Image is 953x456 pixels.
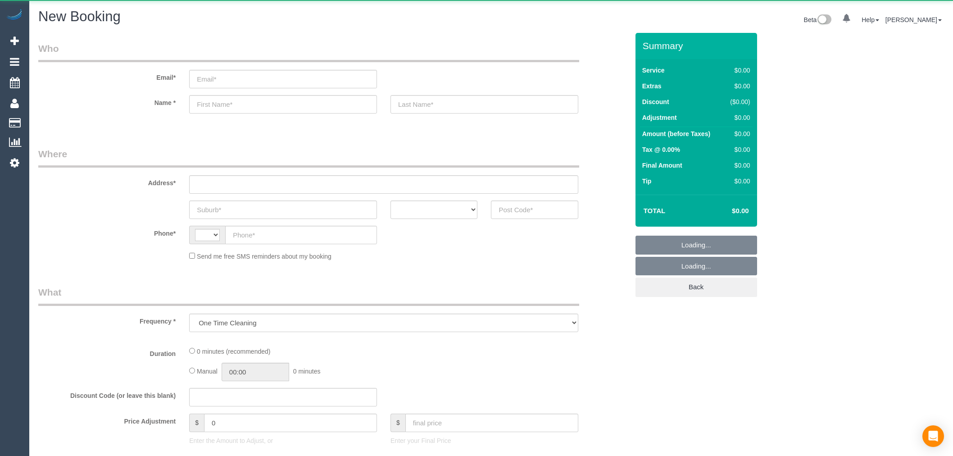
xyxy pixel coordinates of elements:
label: Email* [32,70,182,82]
a: Beta [804,16,832,23]
img: New interface [817,14,831,26]
label: Tip [642,177,652,186]
input: Suburb* [189,201,377,219]
div: $0.00 [726,161,750,170]
div: $0.00 [726,66,750,75]
label: Tax @ 0.00% [642,145,680,154]
div: ($0.00) [726,97,750,106]
label: Adjustment [642,113,677,122]
label: Duration [32,346,182,358]
label: Name * [32,95,182,107]
label: Final Amount [642,161,682,170]
div: $0.00 [726,113,750,122]
p: Enter your Final Price [390,436,578,445]
a: Help [862,16,879,23]
div: $0.00 [726,145,750,154]
legend: Where [38,147,579,168]
span: Send me free SMS reminders about my booking [197,253,331,260]
span: $ [189,414,204,432]
div: Open Intercom Messenger [922,425,944,447]
div: $0.00 [726,177,750,186]
a: [PERSON_NAME] [885,16,942,23]
label: Frequency * [32,314,182,326]
span: 0 minutes [293,368,321,375]
legend: What [38,286,579,306]
input: Post Code* [491,201,578,219]
input: First Name* [189,95,377,114]
span: New Booking [38,9,121,24]
input: final price [405,414,578,432]
span: 0 minutes (recommended) [197,348,270,355]
div: $0.00 [726,82,750,91]
div: $0.00 [726,129,750,138]
input: Last Name* [390,95,578,114]
span: Manual [197,368,218,375]
label: Phone* [32,226,182,238]
legend: Who [38,42,579,62]
p: Enter the Amount to Adjust, or [189,436,377,445]
input: Phone* [225,226,377,244]
label: Address* [32,175,182,187]
label: Service [642,66,665,75]
label: Discount Code (or leave this blank) [32,388,182,400]
label: Price Adjustment [32,414,182,426]
label: Discount [642,97,669,106]
h3: Summary [643,41,753,51]
h4: $0.00 [705,207,749,215]
strong: Total [644,207,666,214]
label: Extras [642,82,662,91]
a: Back [635,278,757,296]
input: Email* [189,70,377,88]
img: Automaid Logo [5,9,23,22]
label: Amount (before Taxes) [642,129,710,138]
span: $ [390,414,405,432]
